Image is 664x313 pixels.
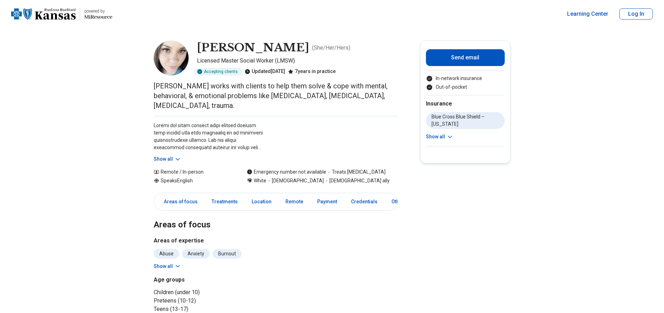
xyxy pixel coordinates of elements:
[154,263,181,270] button: Show all
[326,168,386,176] span: Treats [MEDICAL_DATA]
[347,195,382,209] a: Credentials
[154,168,233,176] div: Remote / In-person
[281,195,307,209] a: Remote
[266,177,324,184] span: [DEMOGRAPHIC_DATA]
[426,83,505,91] li: Out-of-pocket
[154,297,273,305] li: Preteens (10-12)
[245,68,285,75] div: Updated [DATE]
[313,195,341,209] a: Payment
[387,195,412,209] a: Other
[426,100,505,108] h2: Insurance
[567,10,608,18] a: Learning Center
[154,122,398,151] p: Loremi dol sitam consect adipi elitsed doeiusm temp incidid utla etdo magnaaliq en ad minimveni q...
[182,249,210,259] li: Anxiety
[426,112,505,129] li: Blue Cross Blue Shield – [US_STATE]
[84,8,112,14] p: powered by
[254,177,266,184] span: White
[619,8,653,20] button: Log In
[426,75,505,91] ul: Payment options
[154,177,233,184] div: Speaks English
[426,49,505,66] button: Send email
[426,75,505,82] li: In-network insurance
[288,68,336,75] div: 7 years in practice
[155,195,202,209] a: Areas of focus
[154,276,273,284] h3: Age groups
[207,195,242,209] a: Treatments
[154,236,398,245] h3: Areas of expertise
[197,57,398,65] p: Licensed Master Social Worker (LMSW)
[154,288,273,297] li: Children (under 10)
[11,3,112,25] a: Home page
[154,155,181,163] button: Show all
[154,81,398,110] p: [PERSON_NAME] works with clients to help them solve & cope with mental, behavioral, & emotional p...
[213,249,242,259] li: Burnout
[154,249,179,259] li: Abuse
[154,202,398,231] h2: Areas of focus
[324,177,390,184] span: [DEMOGRAPHIC_DATA] ally
[197,41,309,55] h1: [PERSON_NAME]
[194,68,242,75] div: Accepting clients
[154,41,189,75] img: Leigha Schmalstieg, Licensed Master Social Worker (LMSW)
[426,133,453,140] button: Show all
[247,195,276,209] a: Location
[247,168,326,176] div: Emergency number not available
[312,44,350,52] p: ( She/Her/Hers )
